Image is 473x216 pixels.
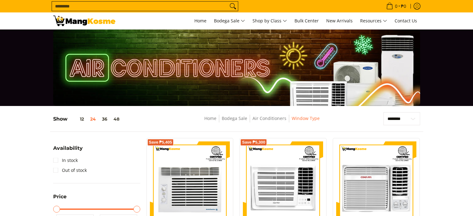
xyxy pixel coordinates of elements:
[253,115,286,121] a: Air Conditioners
[53,155,78,165] a: In stock
[53,146,83,155] summary: Open
[323,12,356,29] a: New Arrivals
[360,17,387,25] span: Resources
[204,115,216,121] a: Home
[87,117,99,122] button: 24
[292,115,320,122] span: Window Type
[53,194,67,204] summary: Open
[191,12,210,29] a: Home
[394,4,398,8] span: 0
[242,140,265,144] span: Save ₱5,300
[395,18,417,24] span: Contact Us
[253,17,287,25] span: Shop by Class
[392,12,420,29] a: Contact Us
[384,3,408,10] span: •
[211,12,248,29] a: Bodega Sale
[53,194,67,199] span: Price
[291,12,322,29] a: Bulk Center
[67,117,87,122] button: 12
[294,18,319,24] span: Bulk Center
[53,16,115,26] img: Bodega Sale Aircon l Mang Kosme: Home Appliances Warehouse Sale Window Type
[122,12,420,29] nav: Main Menu
[228,2,238,11] button: Search
[162,115,362,129] nav: Breadcrumbs
[53,116,123,122] h5: Show
[149,140,172,144] span: Save ₱5,405
[222,115,247,121] a: Bodega Sale
[110,117,123,122] button: 48
[400,4,407,8] span: ₱0
[53,165,87,175] a: Out of stock
[53,146,83,151] span: Availability
[326,18,353,24] span: New Arrivals
[249,12,290,29] a: Shop by Class
[194,18,206,24] span: Home
[214,17,245,25] span: Bodega Sale
[357,12,390,29] a: Resources
[99,117,110,122] button: 36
